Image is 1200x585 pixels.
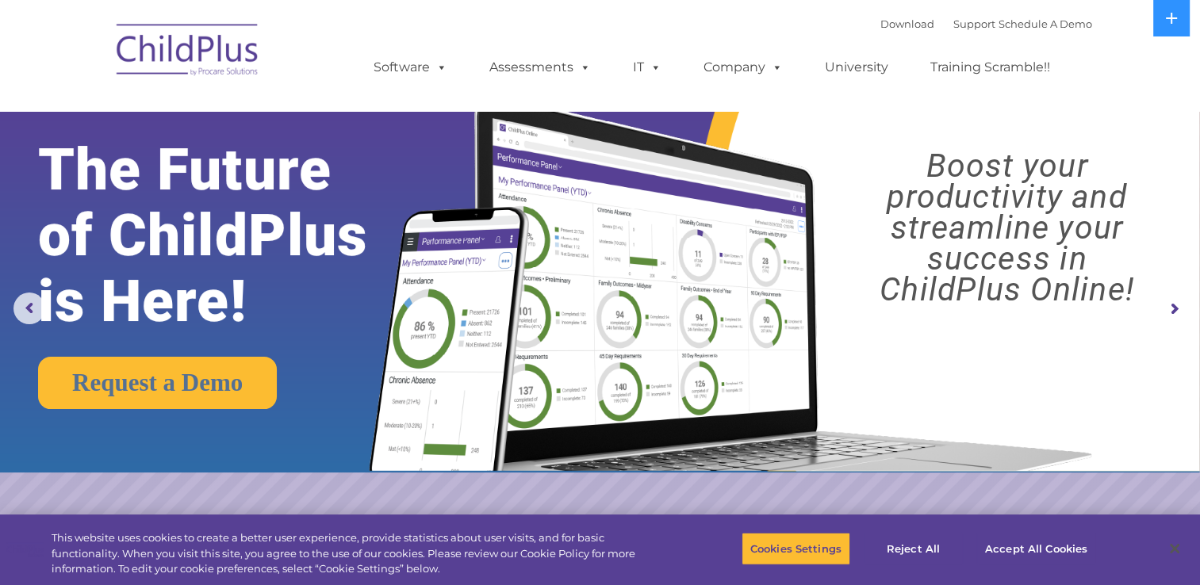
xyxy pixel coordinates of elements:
[880,17,1092,30] font: |
[864,532,963,565] button: Reject All
[38,357,277,409] a: Request a Demo
[109,13,267,92] img: ChildPlus by Procare Solutions
[473,52,607,83] a: Assessments
[1157,531,1192,566] button: Close
[220,170,288,182] span: Phone number
[617,52,677,83] a: IT
[999,17,1092,30] a: Schedule A Demo
[358,52,463,83] a: Software
[809,52,904,83] a: University
[38,137,421,335] rs-layer: The Future of ChildPlus is Here!
[829,151,1185,305] rs-layer: Boost your productivity and streamline your success in ChildPlus Online!
[914,52,1066,83] a: Training Scramble!!
[976,532,1096,565] button: Accept All Cookies
[880,17,934,30] a: Download
[742,532,850,565] button: Cookies Settings
[52,530,660,577] div: This website uses cookies to create a better user experience, provide statistics about user visit...
[688,52,799,83] a: Company
[220,105,269,117] span: Last name
[953,17,995,30] a: Support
